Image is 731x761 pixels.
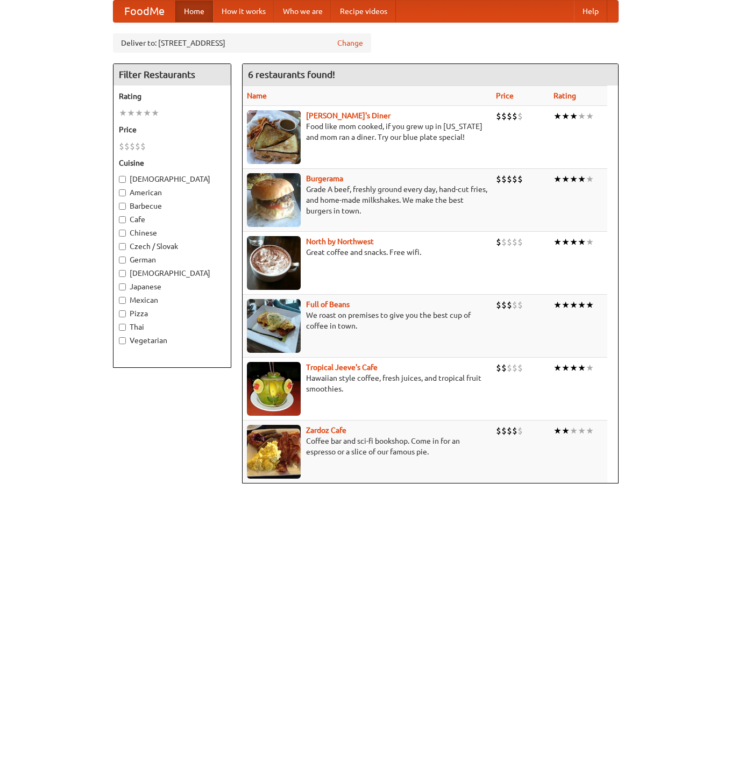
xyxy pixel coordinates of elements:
[247,110,301,164] img: sallys.jpg
[507,362,512,374] li: $
[570,173,578,185] li: ★
[578,110,586,122] li: ★
[119,257,126,264] input: German
[119,107,127,119] li: ★
[501,425,507,437] li: $
[306,111,391,120] a: [PERSON_NAME]'s Diner
[517,362,523,374] li: $
[570,299,578,311] li: ★
[119,295,225,305] label: Mexican
[501,236,507,248] li: $
[553,236,562,248] li: ★
[517,299,523,311] li: $
[247,436,487,457] p: Coffee bar and sci-fi bookshop. Come in for an espresso or a slice of our famous pie.
[119,174,225,184] label: [DEMOGRAPHIC_DATA]
[501,173,507,185] li: $
[247,121,487,143] p: Food like mom cooked, if you grew up in [US_STATE] and mom ran a diner. Try our blue plate special!
[586,362,594,374] li: ★
[562,173,570,185] li: ★
[119,189,126,196] input: American
[247,184,487,216] p: Grade A beef, freshly ground every day, hand-cut fries, and home-made milkshakes. We make the bes...
[517,173,523,185] li: $
[512,236,517,248] li: $
[119,91,225,102] h5: Rating
[306,363,378,372] b: Tropical Jeeve's Cafe
[119,203,126,210] input: Barbecue
[119,140,124,152] li: $
[119,254,225,265] label: German
[512,110,517,122] li: $
[562,362,570,374] li: ★
[586,299,594,311] li: ★
[562,110,570,122] li: ★
[119,322,225,332] label: Thai
[113,64,231,86] h4: Filter Restaurants
[274,1,331,22] a: Who we are
[507,299,512,311] li: $
[113,1,175,22] a: FoodMe
[586,425,594,437] li: ★
[512,362,517,374] li: $
[247,373,487,394] p: Hawaiian style coffee, fresh juices, and tropical fruit smoothies.
[570,110,578,122] li: ★
[124,140,130,152] li: $
[119,227,225,238] label: Chinese
[496,425,501,437] li: $
[135,140,140,152] li: $
[247,299,301,353] img: beans.jpg
[562,236,570,248] li: ★
[501,110,507,122] li: $
[247,91,267,100] a: Name
[306,174,343,183] a: Burgerama
[578,236,586,248] li: ★
[496,362,501,374] li: $
[119,310,126,317] input: Pizza
[306,426,346,435] b: Zardoz Cafe
[496,173,501,185] li: $
[553,173,562,185] li: ★
[306,300,350,309] a: Full of Beans
[496,91,514,100] a: Price
[496,299,501,311] li: $
[119,270,126,277] input: [DEMOGRAPHIC_DATA]
[119,158,225,168] h5: Cuisine
[570,362,578,374] li: ★
[119,216,126,223] input: Cafe
[119,297,126,304] input: Mexican
[578,425,586,437] li: ★
[501,299,507,311] li: $
[517,110,523,122] li: $
[337,38,363,48] a: Change
[562,425,570,437] li: ★
[119,308,225,319] label: Pizza
[135,107,143,119] li: ★
[574,1,607,22] a: Help
[586,110,594,122] li: ★
[151,107,159,119] li: ★
[306,237,374,246] a: North by Northwest
[553,91,576,100] a: Rating
[113,33,371,53] div: Deliver to: [STREET_ADDRESS]
[247,173,301,227] img: burgerama.jpg
[553,299,562,311] li: ★
[562,299,570,311] li: ★
[553,425,562,437] li: ★
[496,110,501,122] li: $
[578,362,586,374] li: ★
[586,236,594,248] li: ★
[247,425,301,479] img: zardoz.jpg
[130,140,135,152] li: $
[496,236,501,248] li: $
[507,110,512,122] li: $
[247,310,487,331] p: We roast on premises to give you the best cup of coffee in town.
[140,140,146,152] li: $
[119,324,126,331] input: Thai
[119,281,225,292] label: Japanese
[578,173,586,185] li: ★
[512,299,517,311] li: $
[119,187,225,198] label: American
[507,173,512,185] li: $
